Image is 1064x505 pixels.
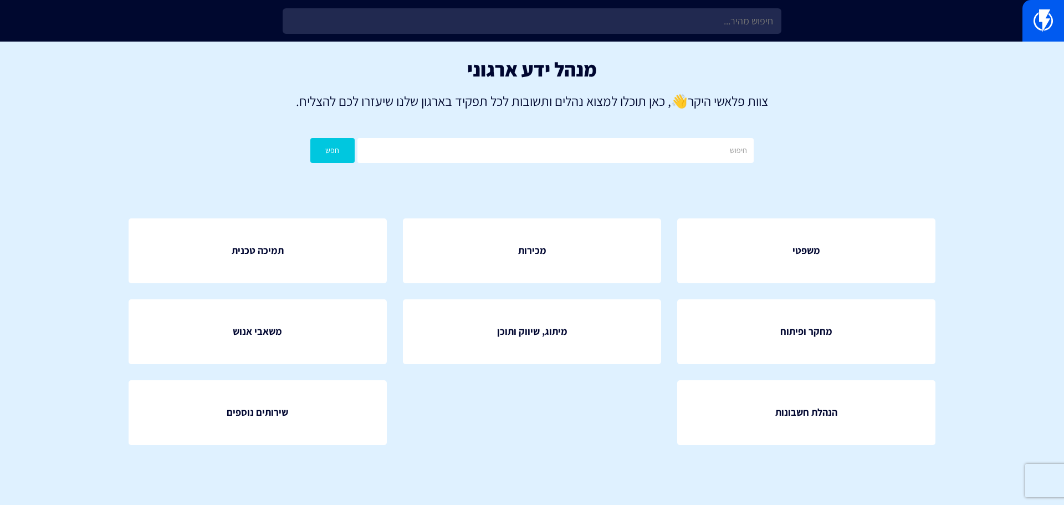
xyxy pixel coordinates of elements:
[775,405,837,420] span: הנהלת חשבונות
[518,243,546,258] span: מכירות
[310,138,355,163] button: חפש
[677,299,935,364] a: מחקר ופיתוח
[232,243,284,258] span: תמיכה טכנית
[17,58,1047,80] h1: מנהל ידע ארגוני
[792,243,820,258] span: משפטי
[17,91,1047,110] p: צוות פלאשי היקר , כאן תוכלו למצוא נהלים ותשובות לכל תפקיד בארגון שלנו שיעזרו לכם להצליח.
[129,380,387,445] a: שירותים נוספים
[227,405,288,420] span: שירותים נוספים
[233,324,282,339] span: משאבי אנוש
[403,299,661,364] a: מיתוג, שיווק ותוכן
[283,8,781,34] input: חיפוש מהיר...
[403,218,661,283] a: מכירות
[677,380,935,445] a: הנהלת חשבונות
[671,92,688,110] strong: 👋
[497,324,567,339] span: מיתוג, שיווק ותוכן
[357,138,754,163] input: חיפוש
[129,218,387,283] a: תמיכה טכנית
[129,299,387,364] a: משאבי אנוש
[780,324,832,339] span: מחקר ופיתוח
[677,218,935,283] a: משפטי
